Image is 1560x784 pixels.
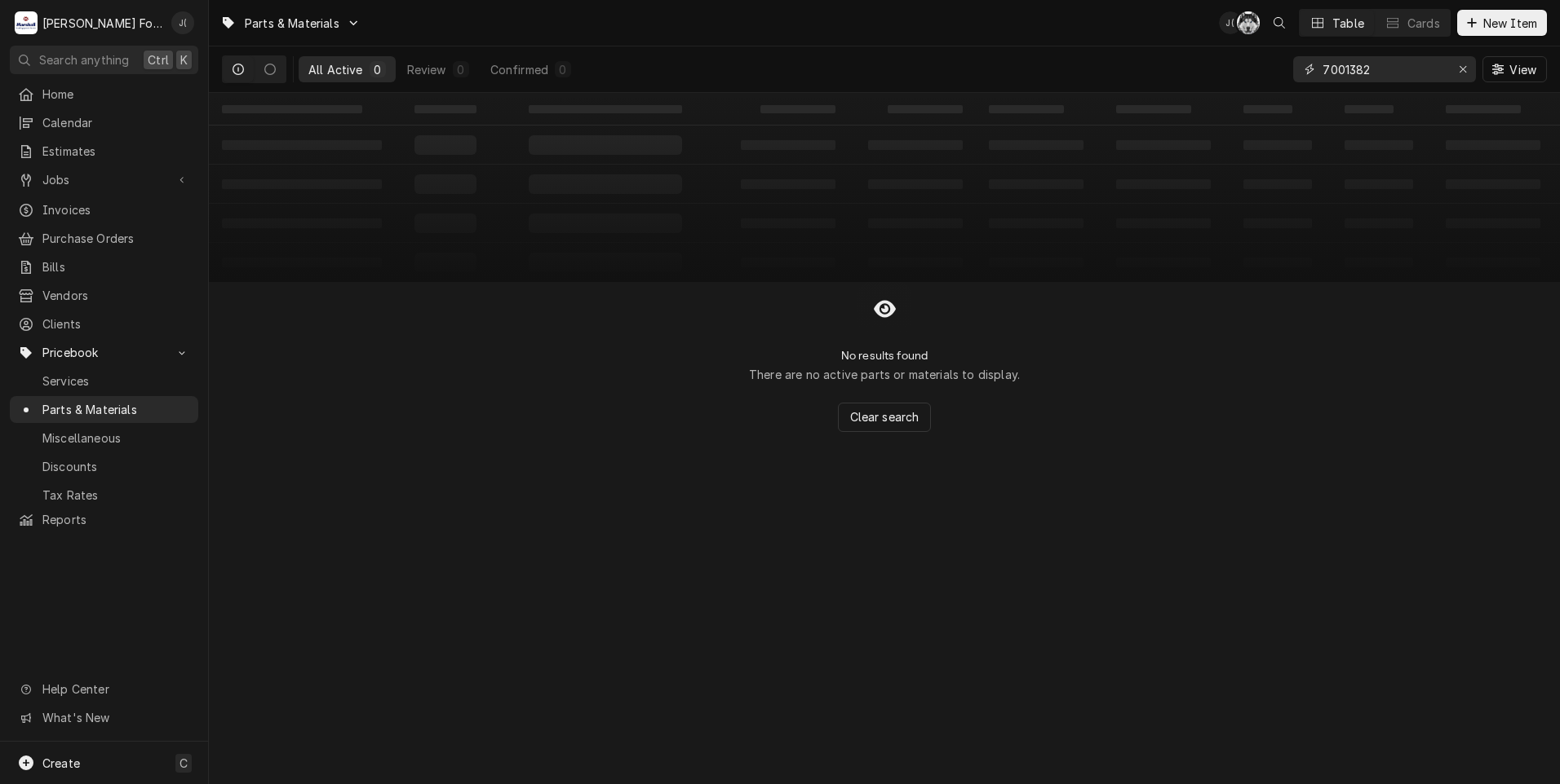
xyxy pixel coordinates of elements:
[529,105,682,113] span: ‌
[407,61,446,78] div: Review
[15,11,38,34] div: Marshall Food Equipment Service's Avatar
[1446,105,1521,113] span: ‌
[42,401,190,418] span: Parts & Materials
[10,253,198,280] a: Bills
[222,105,362,113] span: ‌
[1243,105,1292,113] span: ‌
[42,86,190,103] span: Home
[373,61,383,78] div: 0
[42,458,190,475] span: Discounts
[10,166,198,193] a: Go to Jobs
[760,105,835,113] span: ‌
[10,225,198,252] a: Purchase Orders
[10,311,198,337] a: Clients
[214,10,367,37] a: Go to Parts & Materials
[42,429,190,447] span: Miscellaneous
[10,704,198,731] a: Go to What's New
[841,349,928,363] h2: No results found
[749,366,1020,383] p: There are no active parts or materials to display.
[1237,11,1260,34] div: Chris Murphy (103)'s Avatar
[414,105,476,113] span: ‌
[42,709,188,726] span: What's New
[171,11,194,34] div: Jeff Debigare (109)'s Avatar
[888,105,963,113] span: ‌
[1482,56,1547,82] button: View
[308,61,363,78] div: All Active
[456,61,466,78] div: 0
[1457,10,1547,36] button: New Item
[1480,15,1540,32] span: New Item
[10,676,198,703] a: Go to Help Center
[1237,11,1260,34] div: C(
[42,344,166,361] span: Pricebook
[15,11,38,34] div: M
[148,51,169,68] span: Ctrl
[847,408,923,425] span: Clear search
[1219,11,1242,34] div: Jeff Debigare (109)'s Avatar
[39,51,129,68] span: Search anything
[10,482,198,509] a: Tax Rates
[1266,10,1292,36] button: Open search
[558,61,568,78] div: 0
[179,755,188,772] span: C
[490,61,548,78] div: Confirmed
[10,109,198,136] a: Calendar
[42,511,190,528] span: Reports
[10,282,198,309] a: Vendors
[10,138,198,165] a: Estimates
[171,11,194,34] div: J(
[10,339,198,366] a: Go to Pricebook
[42,171,166,188] span: Jobs
[42,258,190,275] span: Bills
[1407,15,1440,32] div: Cards
[10,196,198,223] a: Invoices
[989,105,1064,113] span: ‌
[42,230,190,247] span: Purchase Orders
[1345,105,1394,113] span: ‌
[10,368,198,394] a: Services
[10,81,198,108] a: Home
[1116,105,1191,113] span: ‌
[10,46,198,74] button: Search anythingCtrlK
[838,403,932,432] button: Clear search
[1450,56,1476,82] button: Erase input
[42,114,190,131] span: Calendar
[10,425,198,451] a: Miscellaneous
[42,143,190,160] span: Estimates
[42,680,188,698] span: Help Center
[1332,15,1364,32] div: Table
[10,453,198,480] a: Discounts
[42,756,80,770] span: Create
[42,372,190,390] span: Services
[245,15,339,32] span: Parts & Materials
[42,201,190,218] span: Invoices
[1219,11,1242,34] div: J(
[42,15,162,32] div: [PERSON_NAME] Food Equipment Service
[42,287,190,304] span: Vendors
[209,93,1560,282] table: All Active Parts & Materials List Loading
[1506,61,1540,78] span: View
[180,51,188,68] span: K
[42,487,190,504] span: Tax Rates
[10,396,198,423] a: Parts & Materials
[1323,56,1445,82] input: Keyword search
[10,506,198,533] a: Reports
[42,315,190,333] span: Clients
